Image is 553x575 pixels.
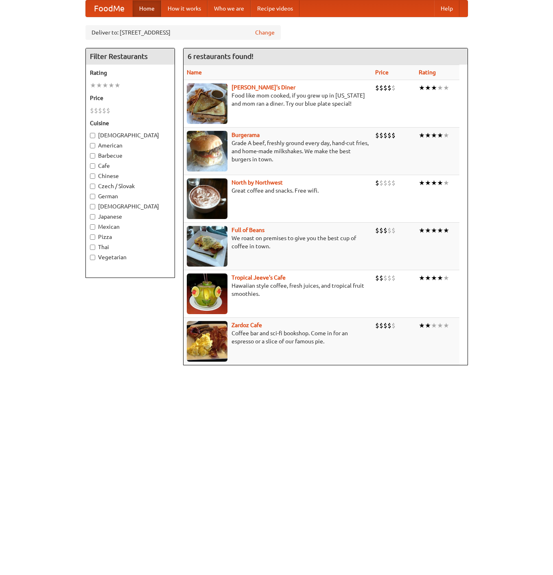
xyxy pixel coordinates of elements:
[443,321,449,330] li: ★
[251,0,299,17] a: Recipe videos
[437,131,443,140] li: ★
[90,174,95,179] input: Chinese
[443,178,449,187] li: ★
[437,321,443,330] li: ★
[391,226,396,235] li: $
[90,152,170,160] label: Barbecue
[90,106,94,115] li: $
[90,234,95,240] input: Pizza
[90,162,170,170] label: Cafe
[379,131,383,140] li: $
[375,131,379,140] li: $
[379,273,383,282] li: $
[90,243,170,251] label: Thai
[437,178,443,187] li: ★
[90,255,95,260] input: Vegetarian
[90,233,170,241] label: Pizza
[208,0,251,17] a: Who we are
[387,321,391,330] li: $
[383,273,387,282] li: $
[232,132,260,138] a: Burgerama
[86,48,175,65] h4: Filter Restaurants
[90,245,95,250] input: Thai
[90,184,95,189] input: Czech / Slovak
[90,163,95,169] input: Cafe
[133,0,161,17] a: Home
[379,226,383,235] li: $
[90,69,170,77] h5: Rating
[90,224,95,230] input: Mexican
[90,141,170,150] label: American
[187,91,369,108] p: Food like mom cooked, if you grew up in [US_STATE] and mom ran a diner. Try our blue plate special!
[437,83,443,92] li: ★
[90,213,170,221] label: Japanese
[188,52,254,60] ng-pluralize: 6 restaurants found!
[391,131,396,140] li: $
[419,131,425,140] li: ★
[419,83,425,92] li: ★
[90,172,170,180] label: Chinese
[255,28,275,37] a: Change
[419,321,425,330] li: ★
[387,273,391,282] li: $
[419,226,425,235] li: ★
[94,106,98,115] li: $
[90,192,170,200] label: German
[387,226,391,235] li: $
[383,321,387,330] li: $
[431,321,437,330] li: ★
[425,131,431,140] li: ★
[425,83,431,92] li: ★
[90,119,170,127] h5: Cuisine
[443,83,449,92] li: ★
[431,226,437,235] li: ★
[431,83,437,92] li: ★
[90,153,95,158] input: Barbecue
[391,321,396,330] li: $
[187,139,369,163] p: Grade A beef, freshly ground every day, hand-cut fries, and home-made milkshakes. We make the bes...
[90,143,95,148] input: American
[114,81,120,90] li: ★
[443,226,449,235] li: ★
[232,84,295,91] a: [PERSON_NAME]'s Diner
[187,187,369,195] p: Great coffee and snacks. Free wifi.
[232,179,283,186] b: North by Northwest
[187,321,227,362] img: zardoz.jpg
[187,83,227,124] img: sallys.jpg
[375,83,379,92] li: $
[232,322,262,328] a: Zardoz Cafe
[90,253,170,261] label: Vegetarian
[102,106,106,115] li: $
[375,321,379,330] li: $
[383,178,387,187] li: $
[425,321,431,330] li: ★
[379,321,383,330] li: $
[391,273,396,282] li: $
[375,178,379,187] li: $
[434,0,459,17] a: Help
[419,273,425,282] li: ★
[90,182,170,190] label: Czech / Slovak
[232,227,264,233] a: Full of Beans
[106,106,110,115] li: $
[85,25,281,40] div: Deliver to: [STREET_ADDRESS]
[425,226,431,235] li: ★
[387,178,391,187] li: $
[387,131,391,140] li: $
[90,223,170,231] label: Mexican
[86,0,133,17] a: FoodMe
[187,282,369,298] p: Hawaiian style coffee, fresh juices, and tropical fruit smoothies.
[90,131,170,139] label: [DEMOGRAPHIC_DATA]
[431,178,437,187] li: ★
[383,131,387,140] li: $
[90,202,170,210] label: [DEMOGRAPHIC_DATA]
[431,273,437,282] li: ★
[187,69,202,76] a: Name
[425,273,431,282] li: ★
[419,69,436,76] a: Rating
[232,274,286,281] a: Tropical Jeeve's Cafe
